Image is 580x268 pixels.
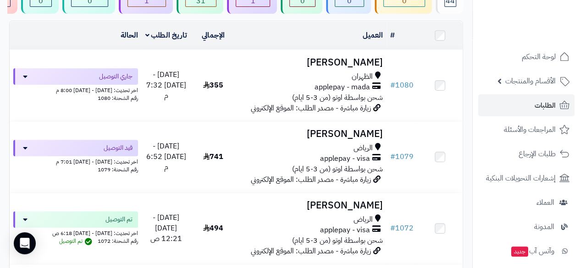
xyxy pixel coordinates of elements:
[390,151,395,162] span: #
[98,237,138,245] span: رقم الشحنة: 1072
[522,50,556,63] span: لوحة التحكم
[390,223,414,234] a: #1072
[390,80,414,91] a: #1080
[99,72,133,81] span: جاري التوصيل
[320,225,370,235] span: applepay - visa
[315,82,370,93] span: applepay - mada
[104,143,133,153] span: قيد التوصيل
[478,167,574,189] a: إشعارات التحويلات البنكية
[519,148,556,160] span: طلبات الإرجاع
[390,30,395,41] a: #
[292,92,383,103] span: شحن بواسطة اوتو (من 3-5 ايام)
[203,223,223,234] span: 494
[478,240,574,262] a: وآتس آبجديد
[354,143,373,153] span: الرياض
[13,156,138,166] div: اخر تحديث: [DATE] - [DATE] 7:01 م
[478,119,574,141] a: المراجعات والأسئلة
[13,85,138,94] div: اخر تحديث: [DATE] - [DATE] 8:00 م
[98,94,138,102] span: رقم الشحنة: 1080
[59,237,94,245] span: تم التوصيل
[292,235,383,246] span: شحن بواسطة اوتو (من 3-5 ايام)
[105,215,133,224] span: تم التوصيل
[478,143,574,165] a: طلبات الإرجاع
[13,228,138,237] div: اخر تحديث: [DATE] - [DATE] 6:18 ص
[518,22,571,42] img: logo-2.png
[486,172,556,185] span: إشعارات التحويلات البنكية
[504,123,556,136] span: المراجعات والأسئلة
[478,191,574,213] a: العملاء
[363,30,383,41] a: العميل
[203,151,223,162] span: 741
[478,216,574,238] a: المدونة
[535,99,556,112] span: الطلبات
[14,232,36,254] div: Open Intercom Messenger
[510,245,554,257] span: وآتس آب
[478,94,574,116] a: الطلبات
[292,164,383,175] span: شحن بواسطة اوتو (من 3-5 ايام)
[146,141,186,173] span: [DATE] - [DATE] 6:52 م
[239,200,383,211] h3: [PERSON_NAME]
[390,223,395,234] span: #
[320,153,370,164] span: applepay - visa
[202,30,225,41] a: الإجمالي
[145,30,187,41] a: تاريخ الطلب
[505,75,556,88] span: الأقسام والمنتجات
[354,214,373,225] span: الرياض
[251,246,371,257] span: زيارة مباشرة - مصدر الطلب: الموقع الإلكتروني
[121,30,138,41] a: الحالة
[239,129,383,139] h3: [PERSON_NAME]
[203,80,223,91] span: 355
[511,246,528,257] span: جديد
[390,151,414,162] a: #1079
[150,212,182,244] span: [DATE] - [DATE] 12:21 ص
[251,174,371,185] span: زيارة مباشرة - مصدر الطلب: الموقع الإلكتروني
[536,196,554,209] span: العملاء
[390,80,395,91] span: #
[98,165,138,174] span: رقم الشحنة: 1079
[239,57,383,68] h3: [PERSON_NAME]
[146,69,186,101] span: [DATE] - [DATE] 7:32 م
[251,103,371,114] span: زيارة مباشرة - مصدر الطلب: الموقع الإلكتروني
[534,220,554,233] span: المدونة
[478,46,574,68] a: لوحة التحكم
[352,71,373,82] span: الظهران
